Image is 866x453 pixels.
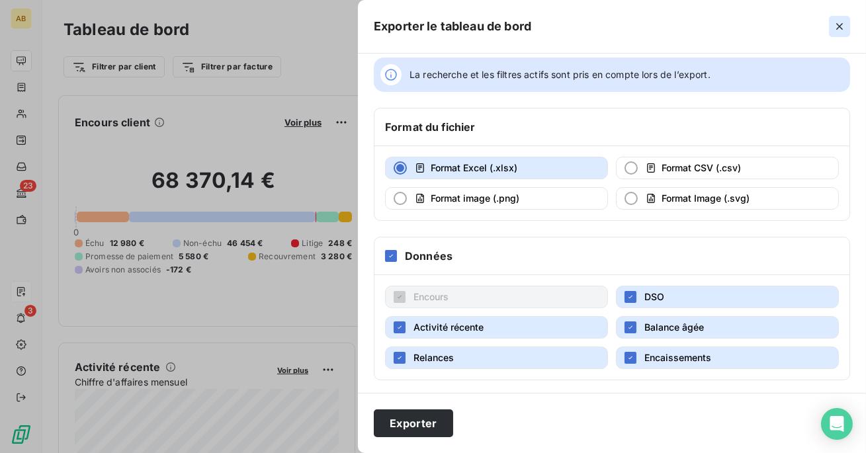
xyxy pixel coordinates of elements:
[662,162,741,173] span: Format CSV (.csv)
[662,192,750,204] span: Format Image (.svg)
[385,157,608,179] button: Format Excel (.xlsx)
[374,17,531,36] h5: Exporter le tableau de bord
[616,157,839,179] button: Format CSV (.csv)
[644,291,664,302] span: DSO
[385,286,608,308] button: Encours
[385,347,608,369] button: Relances
[410,68,711,81] span: La recherche et les filtres actifs sont pris en compte lors de l’export.
[413,352,454,363] span: Relances
[385,316,608,339] button: Activité récente
[385,187,608,210] button: Format image (.png)
[385,119,476,135] h6: Format du fichier
[374,409,453,437] button: Exporter
[405,248,453,264] h6: Données
[616,347,839,369] button: Encaissements
[413,291,449,302] span: Encours
[413,321,484,333] span: Activité récente
[616,187,839,210] button: Format Image (.svg)
[616,286,839,308] button: DSO
[431,162,517,173] span: Format Excel (.xlsx)
[644,352,711,363] span: Encaissements
[644,321,704,333] span: Balance âgée
[431,192,519,204] span: Format image (.png)
[616,316,839,339] button: Balance âgée
[821,408,853,440] div: Open Intercom Messenger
